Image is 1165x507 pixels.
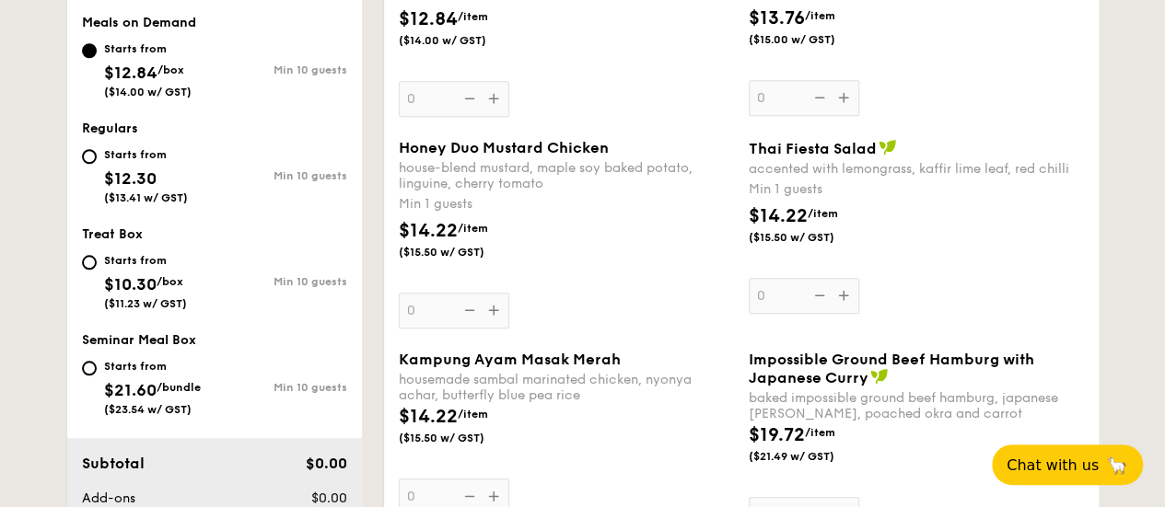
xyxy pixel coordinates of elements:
span: /item [458,10,488,23]
span: ($15.50 w/ GST) [399,245,524,259]
img: icon-vegan.f8ff3823.svg [879,139,897,156]
input: Starts from$12.30($13.41 w/ GST)Min 10 guests [82,149,97,164]
div: Min 10 guests [215,381,347,394]
span: $0.00 [310,490,346,506]
div: Min 10 guests [215,275,347,288]
div: Starts from [104,41,192,56]
span: /box [157,275,183,288]
span: Add-ons [82,490,135,506]
span: $14.22 [749,205,808,227]
span: $21.60 [104,380,157,400]
span: /item [805,426,835,439]
span: /bundle [157,381,201,394]
span: /item [808,207,838,220]
div: Min 10 guests [215,169,347,182]
span: Kampung Ayam Masak Merah [399,351,621,368]
div: Starts from [104,359,201,374]
span: Thai Fiesta Salad [749,140,877,157]
div: housemade sambal marinated chicken, nyonya achar, butterfly blue pea rice [399,372,734,403]
span: $10.30 [104,274,157,294]
input: Starts from$12.84/box($14.00 w/ GST)Min 10 guests [82,43,97,58]
span: Seminar Meal Box [82,332,196,348]
span: $14.22 [399,406,458,428]
span: ($13.41 w/ GST) [104,191,188,204]
span: Honey Duo Mustard Chicken [399,139,609,156]
span: ($14.00 w/ GST) [399,33,524,48]
span: $12.30 [104,168,157,189]
span: /item [805,9,835,22]
input: Starts from$10.30/box($11.23 w/ GST)Min 10 guests [82,255,97,270]
span: /item [458,222,488,235]
span: Chat with us [1007,456,1099,474]
span: Treat Box [82,226,143,242]
button: Chat with us🦙 [992,444,1143,485]
div: baked impossible ground beef hamburg, japanese [PERSON_NAME], poached okra and carrot [749,390,1084,421]
span: ($15.50 w/ GST) [749,230,874,245]
div: Starts from [104,147,188,162]
div: house-blend mustard, maple soy baked potato, linguine, cherry tomato [399,160,734,191]
div: Starts from [104,253,187,268]
span: ($11.23 w/ GST) [104,297,187,310]
div: Min 1 guests [749,180,1084,199]
span: Impossible Ground Beef Hamburg with Japanese Curry [749,351,1034,386]
img: icon-vegan.f8ff3823.svg [870,368,889,385]
span: 🦙 [1106,455,1128,476]
span: ($15.00 w/ GST) [749,32,874,47]
span: $19.72 [749,424,805,446]
span: Regulars [82,121,138,136]
span: Meals on Demand [82,15,196,30]
span: $14.22 [399,220,458,242]
span: $13.76 [749,7,805,29]
span: ($21.49 w/ GST) [749,449,874,464]
span: ($14.00 w/ GST) [104,86,192,98]
span: Subtotal [82,455,145,472]
span: ($23.54 w/ GST) [104,403,192,416]
span: /box [157,63,184,76]
span: $0.00 [305,455,346,472]
input: Starts from$21.60/bundle($23.54 w/ GST)Min 10 guests [82,361,97,375]
div: accented with lemongrass, kaffir lime leaf, red chilli [749,161,1084,177]
div: Min 10 guests [215,63,347,76]
span: $12.84 [399,8,458,30]
span: $12.84 [104,63,157,83]
span: ($15.50 w/ GST) [399,431,524,445]
div: Min 1 guests [399,195,734,213]
span: /item [458,408,488,421]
